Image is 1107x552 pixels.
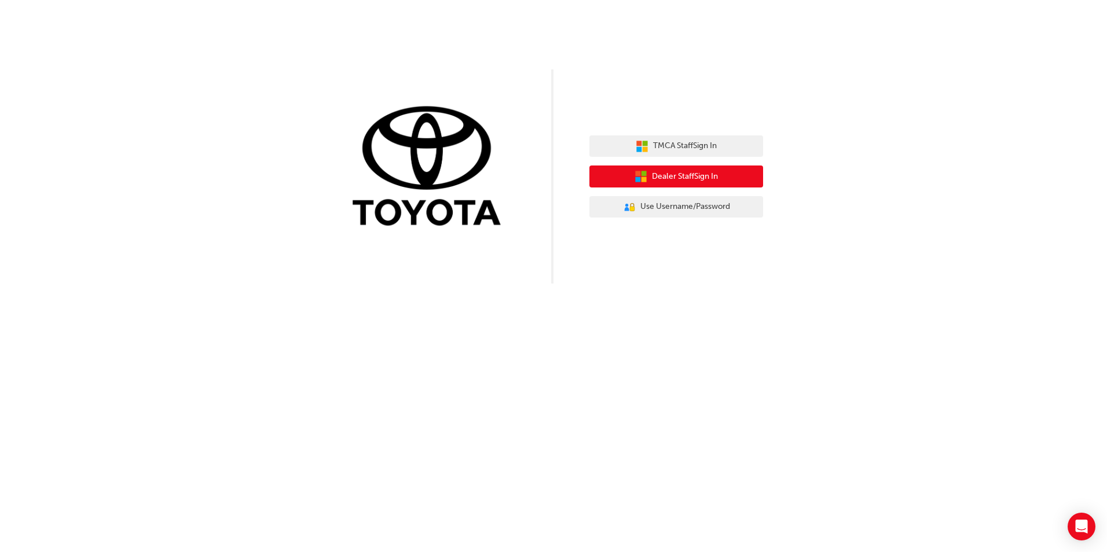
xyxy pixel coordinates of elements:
[589,196,763,218] button: Use Username/Password
[653,139,717,153] span: TMCA Staff Sign In
[344,104,518,231] img: Trak
[1068,513,1095,540] div: Open Intercom Messenger
[589,135,763,157] button: TMCA StaffSign In
[640,200,730,214] span: Use Username/Password
[652,170,718,183] span: Dealer Staff Sign In
[589,165,763,187] button: Dealer StaffSign In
